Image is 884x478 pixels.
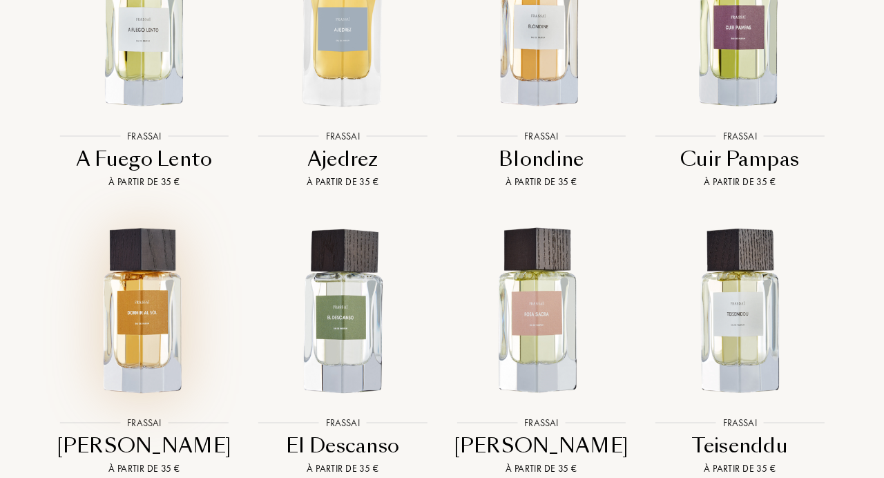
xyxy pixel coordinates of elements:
div: Frassai [319,416,367,430]
div: Teisenddu [646,432,834,459]
div: Frassai [319,129,367,144]
div: Blondine [448,146,635,173]
img: Rosa Sacra Frassai [452,222,631,401]
div: [PERSON_NAME] [448,432,635,459]
div: Frassai [120,129,168,144]
img: El Descanso Frassai [253,222,432,401]
div: [PERSON_NAME] [50,432,238,459]
div: Frassai [517,129,565,144]
div: Cuir Pampas [646,146,834,173]
div: À partir de 35 € [50,175,238,189]
div: El Descanso [249,432,437,459]
div: Ajedrez [249,146,437,173]
img: Dormir Al Sol Frassai [55,222,233,401]
img: Teisenddu Frassai [651,222,829,401]
div: À partir de 35 € [448,175,635,189]
div: Frassai [716,416,764,430]
div: À partir de 35 € [448,461,635,476]
div: Frassai [716,129,764,144]
div: A Fuego Lento [50,146,238,173]
div: À partir de 35 € [646,461,834,476]
div: À partir de 35 € [50,461,238,476]
div: À partir de 35 € [249,461,437,476]
div: À partir de 35 € [249,175,437,189]
div: À partir de 35 € [646,175,834,189]
div: Frassai [517,416,565,430]
div: Frassai [120,416,168,430]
